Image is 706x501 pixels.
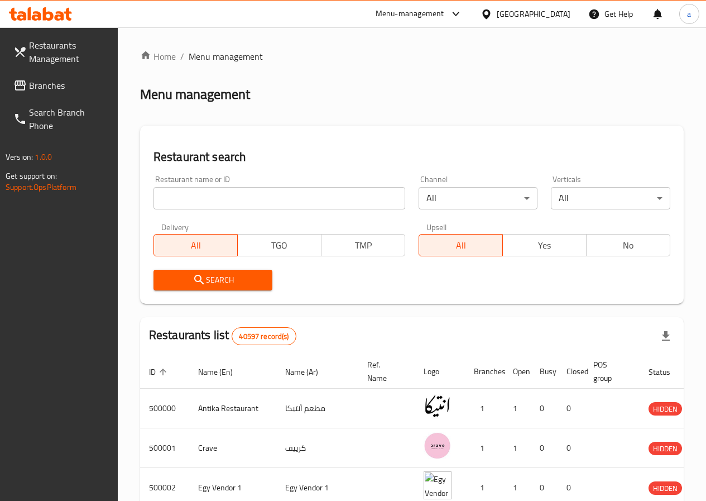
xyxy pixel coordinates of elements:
a: Search Branch Phone [4,99,118,139]
span: Search Branch Phone [29,106,109,132]
td: 0 [531,428,558,468]
div: Total records count [232,327,296,345]
span: POS group [593,358,626,385]
span: a [687,8,691,20]
span: HIDDEN [649,442,682,455]
td: Antika Restaurant [189,389,276,428]
span: HIDDEN [649,482,682,495]
button: TGO [237,234,321,256]
td: 500001 [140,428,189,468]
td: مطعم أنتيكا [276,389,358,428]
button: All [153,234,238,256]
button: No [586,234,670,256]
td: 500000 [140,389,189,428]
img: Crave [424,432,452,460]
button: TMP [321,234,405,256]
img: Antika Restaurant [424,392,452,420]
span: Branches [29,79,109,92]
span: Status [649,365,685,379]
td: 0 [558,428,584,468]
th: Branches [465,355,504,389]
span: Search [162,273,264,287]
span: 40597 record(s) [232,331,295,342]
span: ID [149,365,170,379]
span: All [424,237,498,254]
label: Upsell [426,223,447,231]
span: 1.0.0 [35,150,52,164]
span: HIDDEN [649,403,682,416]
button: Yes [502,234,587,256]
label: Delivery [161,223,189,231]
div: All [419,187,538,209]
th: Open [504,355,531,389]
button: All [419,234,503,256]
nav: breadcrumb [140,50,684,63]
input: Search for restaurant name or ID.. [153,187,405,209]
td: 1 [504,389,531,428]
img: Egy Vendor 1 [424,471,452,499]
td: Crave [189,428,276,468]
div: HIDDEN [649,442,682,455]
th: Closed [558,355,584,389]
td: كرييف [276,428,358,468]
div: Menu-management [376,7,444,21]
span: Get support on: [6,169,57,183]
div: [GEOGRAPHIC_DATA] [497,8,570,20]
h2: Menu management [140,85,250,103]
span: TMP [326,237,401,254]
div: All [551,187,670,209]
td: 1 [465,389,504,428]
td: 1 [504,428,531,468]
td: 0 [558,389,584,428]
div: HIDDEN [649,481,682,495]
h2: Restaurants list [149,327,296,345]
span: Yes [507,237,582,254]
span: Version: [6,150,33,164]
th: Busy [531,355,558,389]
span: Name (En) [198,365,247,379]
button: Search [153,270,273,290]
li: / [180,50,184,63]
span: Menu management [189,50,263,63]
span: Name (Ar) [285,365,333,379]
a: Support.OpsPlatform [6,180,76,194]
span: Restaurants Management [29,39,109,65]
span: Ref. Name [367,358,401,385]
a: Branches [4,72,118,99]
h2: Restaurant search [153,149,670,165]
th: Logo [415,355,465,389]
td: 0 [531,389,558,428]
span: All [159,237,233,254]
span: No [591,237,666,254]
td: 1 [465,428,504,468]
a: Restaurants Management [4,32,118,72]
a: Home [140,50,176,63]
span: TGO [242,237,317,254]
div: Export file [652,323,679,350]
